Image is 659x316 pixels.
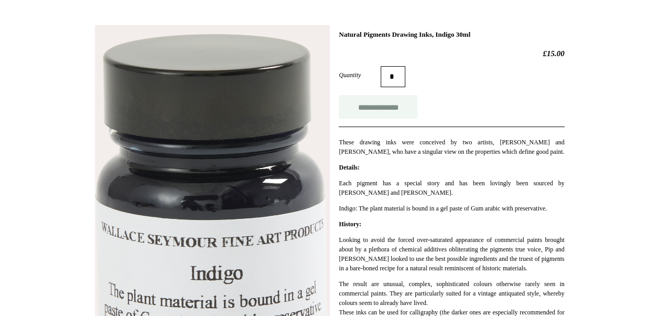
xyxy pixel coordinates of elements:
strong: Details: [339,164,359,171]
p: Each pigment has a special story and has been lovingly been sourced by [PERSON_NAME] and [PERSON_... [339,178,564,197]
h1: Natural Pigments Drawing Inks, Indigo 30ml [339,30,564,39]
label: Quantity [339,70,381,80]
p: Looking to avoid the forced over-saturated appearance of commercial paints brought about by a ple... [339,235,564,273]
h2: £15.00 [339,49,564,58]
strong: History: [339,220,361,228]
p: Indigo: The plant material is bound in a gel paste of Gum arabic with preservative. [339,204,564,213]
p: These drawing inks were conceived by two artists, [PERSON_NAME] and [PERSON_NAME], who have a sin... [339,138,564,156]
